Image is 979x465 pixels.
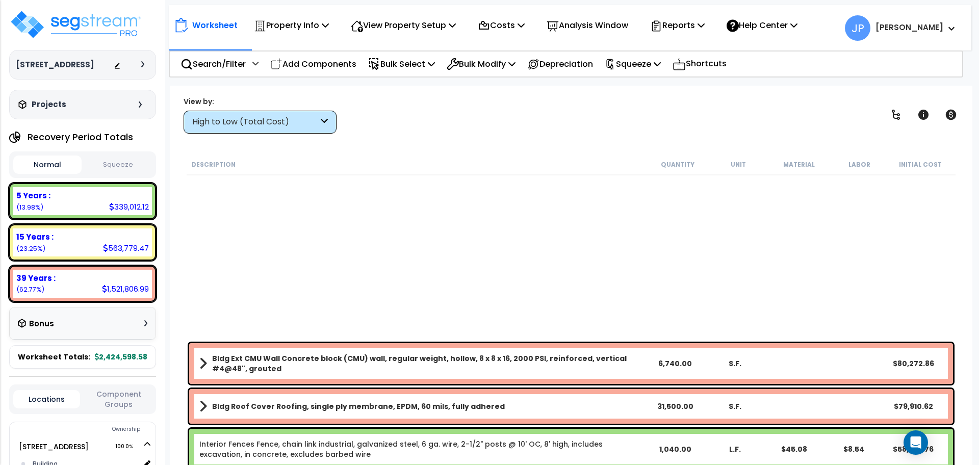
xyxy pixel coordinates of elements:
[181,57,246,71] p: Search/Filter
[527,57,593,71] p: Depreciation
[199,399,646,414] a: Assembly Title
[18,352,90,362] span: Worksheet Totals:
[102,283,149,294] div: 1,521,806.99
[16,190,50,201] b: 5 Years :
[783,161,815,169] small: Material
[199,439,646,459] a: Individual Item
[212,353,646,374] b: Bldg Ext CMU Wall Concrete block (CMU) wall, regular weight, hollow, 8 x 8 x 16, 2000 PSI, reinfo...
[605,57,661,71] p: Squeeze
[661,161,694,169] small: Quantity
[28,132,133,142] h4: Recovery Period Totals
[84,156,152,174] button: Squeeze
[115,441,142,453] span: 100.0%
[32,99,66,110] h3: Projects
[447,57,516,71] p: Bulk Modify
[824,444,884,454] div: $8.54
[192,18,238,32] p: Worksheet
[845,15,870,41] span: JP
[16,285,44,294] small: 62.765317217994905%
[705,401,765,411] div: S.F.
[85,389,152,410] button: Component Groups
[13,156,82,174] button: Normal
[478,18,525,32] p: Costs
[16,60,94,70] h3: [STREET_ADDRESS]
[19,442,89,452] a: [STREET_ADDRESS] 100.0%
[650,18,705,32] p: Reports
[16,273,56,283] b: 39 Years :
[29,320,54,328] h3: Bonus
[731,161,746,169] small: Unit
[673,57,727,71] p: Shortcuts
[103,243,149,253] div: 563,779.47
[184,96,337,107] div: View by:
[727,18,797,32] p: Help Center
[192,116,318,128] div: High to Low (Total Cost)
[368,57,435,71] p: Bulk Select
[646,358,705,369] div: 6,740.00
[109,201,149,212] div: 339,012.12
[95,352,147,362] b: 2,424,598.58
[705,358,765,369] div: S.F.
[646,444,705,454] div: 1,040.00
[899,161,942,169] small: Initial Cost
[875,22,943,33] b: [PERSON_NAME]
[884,401,943,411] div: $79,910.62
[199,353,646,374] a: Assembly Title
[884,358,943,369] div: $80,272.86
[16,203,43,212] small: 13.982195766195657%
[522,52,599,76] div: Depreciation
[192,161,236,169] small: Description
[270,57,356,71] p: Add Components
[13,390,80,408] button: Locations
[212,401,505,411] b: Bldg Roof Cover Roofing, single ply membrane, EPDM, 60 mils, fully adhered
[705,444,765,454] div: L.F.
[254,18,329,32] p: Property Info
[16,244,45,253] small: 23.25248701580944%
[547,18,628,32] p: Analysis Window
[265,52,362,76] div: Add Components
[884,444,943,454] div: $58,272.76
[904,430,928,455] div: Open Intercom Messenger
[16,231,54,242] b: 15 Years :
[30,423,156,435] div: Ownership
[351,18,456,32] p: View Property Setup
[848,161,870,169] small: Labor
[9,9,142,40] img: logo_pro_r.png
[667,51,732,76] div: Shortcuts
[764,444,824,454] div: $45.08
[646,401,705,411] div: 31,500.00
